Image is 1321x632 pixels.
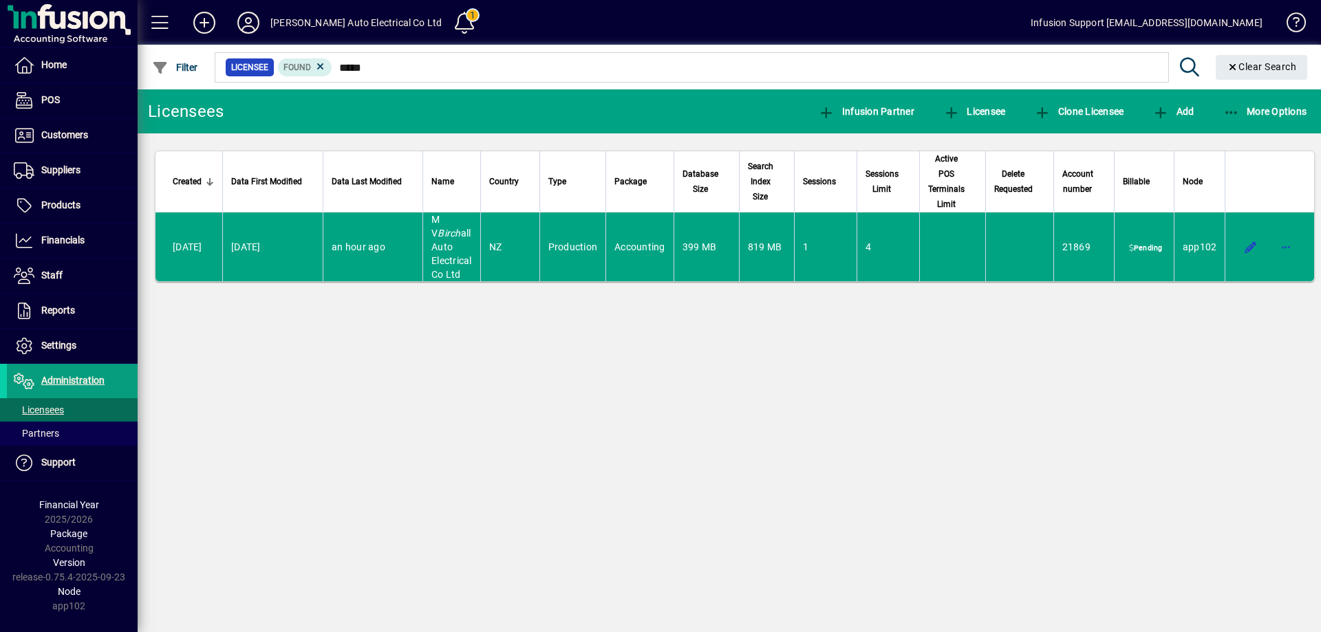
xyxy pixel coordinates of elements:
[14,428,59,439] span: Partners
[928,151,977,212] div: Active POS Terminals Limit
[182,10,226,35] button: Add
[1126,243,1166,254] span: Pending
[53,557,85,568] span: Version
[1034,106,1124,117] span: Clone Licensee
[41,94,60,105] span: POS
[1275,236,1297,258] button: More options
[7,398,138,422] a: Licensees
[431,174,454,189] span: Name
[1223,106,1307,117] span: More Options
[41,375,105,386] span: Administration
[7,259,138,293] a: Staff
[7,224,138,258] a: Financials
[489,174,519,189] span: Country
[818,106,914,117] span: Infusion Partner
[994,166,1045,197] div: Delete Requested
[7,48,138,83] a: Home
[41,340,76,351] span: Settings
[173,174,214,189] div: Created
[614,174,647,189] span: Package
[1183,241,1217,252] span: app102.prod.infusionbusinesssoftware.com
[857,213,919,281] td: 4
[332,174,402,189] span: Data Last Modified
[270,12,442,34] div: [PERSON_NAME] Auto Electrical Co Ltd
[226,10,270,35] button: Profile
[1062,166,1106,197] div: Account number
[605,213,674,281] td: Accounting
[231,61,268,74] span: Licensee
[1031,99,1127,124] button: Clone Licensee
[794,213,857,281] td: 1
[1183,174,1217,189] div: Node
[41,59,67,70] span: Home
[14,404,64,415] span: Licensees
[943,106,1006,117] span: Licensee
[1216,55,1308,80] button: Clear
[155,213,222,281] td: [DATE]
[1220,99,1311,124] button: More Options
[148,100,224,122] div: Licensees
[50,528,87,539] span: Package
[1149,99,1197,124] button: Add
[539,213,606,281] td: Production
[41,235,85,246] span: Financials
[41,270,63,281] span: Staff
[431,214,472,280] span: M V all Auto Electrical Co Ltd
[1183,174,1203,189] span: Node
[1053,213,1114,281] td: 21869
[39,499,99,510] span: Financial Year
[683,166,731,197] div: Database Size
[614,174,665,189] div: Package
[1152,106,1194,117] span: Add
[7,83,138,118] a: POS
[283,63,311,72] span: Found
[1031,12,1263,34] div: Infusion Support [EMAIL_ADDRESS][DOMAIN_NAME]
[803,174,836,189] span: Sessions
[431,174,472,189] div: Name
[803,174,848,189] div: Sessions
[748,159,773,204] span: Search Index Size
[1123,174,1150,189] span: Billable
[231,174,302,189] span: Data First Modified
[1239,236,1261,258] button: Edit
[866,166,911,197] div: Sessions Limit
[1227,61,1297,72] span: Clear Search
[41,129,88,140] span: Customers
[815,99,918,124] button: Infusion Partner
[548,174,598,189] div: Type
[1062,166,1093,197] span: Account number
[480,213,539,281] td: NZ
[41,199,80,210] span: Products
[323,213,422,281] td: an hour ago
[674,213,739,281] td: 399 MB
[748,159,786,204] div: Search Index Size
[58,586,80,597] span: Node
[332,174,414,189] div: Data Last Modified
[1123,174,1166,189] div: Billable
[548,174,566,189] span: Type
[489,174,531,189] div: Country
[41,305,75,316] span: Reports
[7,294,138,328] a: Reports
[173,174,202,189] span: Created
[438,228,460,239] em: Birch
[1276,3,1304,47] a: Knowledge Base
[7,188,138,223] a: Products
[278,58,332,76] mat-chip: Found Status: Found
[683,166,718,197] span: Database Size
[866,166,899,197] span: Sessions Limit
[41,164,80,175] span: Suppliers
[940,99,1009,124] button: Licensee
[994,166,1033,197] span: Delete Requested
[222,213,323,281] td: [DATE]
[152,62,198,73] span: Filter
[41,457,76,468] span: Support
[739,213,794,281] td: 819 MB
[7,153,138,188] a: Suppliers
[231,174,314,189] div: Data First Modified
[7,446,138,480] a: Support
[7,329,138,363] a: Settings
[7,118,138,153] a: Customers
[149,55,202,80] button: Filter
[7,422,138,445] a: Partners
